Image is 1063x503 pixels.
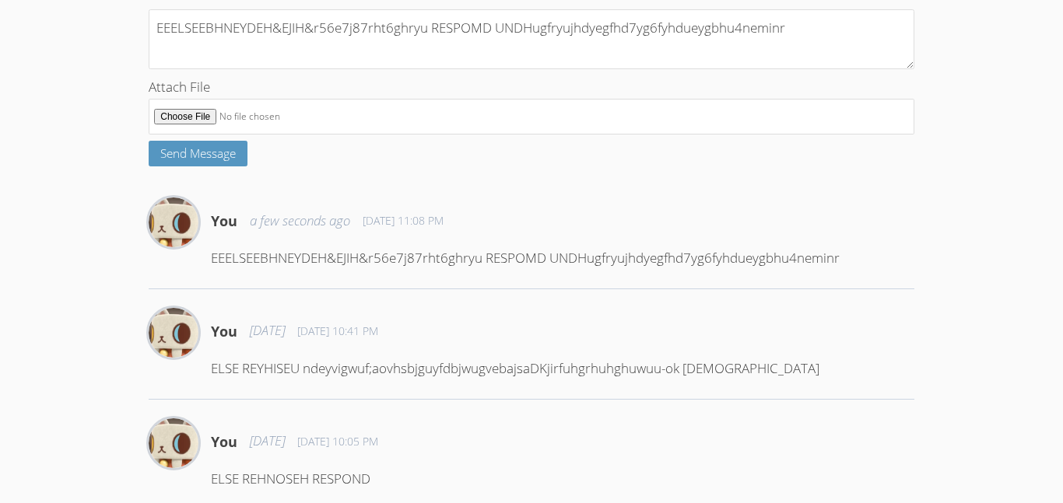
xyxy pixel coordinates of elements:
[211,320,237,342] h4: You
[211,358,914,380] p: ELSE REYHISEU ndeyvigwuf;aovhsbjguyfdbjwugvebajsaDKjirfuhgrhuhghuwuu-ok [DEMOGRAPHIC_DATA]
[149,141,247,166] button: Send Message
[297,434,378,449] span: [DATE] 10:05 PM
[211,431,237,452] h4: You
[250,210,350,232] span: a few seconds ago
[149,418,198,468] img: Valerie Sandoval Guerrero
[250,430,285,452] span: [DATE]
[211,468,914,491] p: ELSE REHNOSEH RESPOND
[297,323,378,339] span: [DATE] 10:41 PM
[250,320,285,342] span: [DATE]
[149,308,198,358] img: Valerie Sandoval Guerrero
[149,78,210,96] span: Attach File
[160,145,236,161] span: Send Message
[149,99,914,135] input: Attach File
[211,247,914,270] p: EEELSEEBHNEYDEH&EJIH&r56e7j87rht6ghryu RESPOMD UNDHugfryujhdyegfhd7yg6fyhdueygbhu4neminr
[211,210,237,232] h4: You
[363,213,444,229] span: [DATE] 11:08 PM
[149,197,198,247] img: Valerie Sandoval Guerrero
